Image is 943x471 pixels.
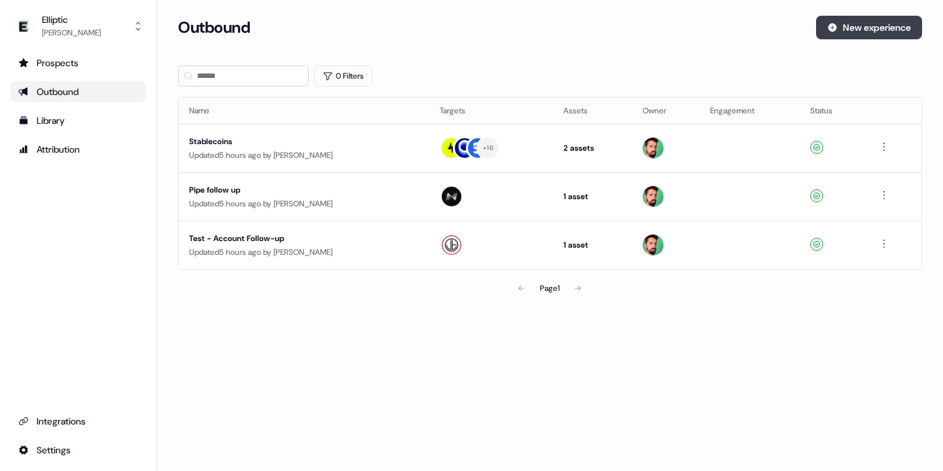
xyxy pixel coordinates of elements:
div: Page 1 [540,282,560,295]
th: Assets [553,98,632,124]
div: 1 asset [563,238,622,252]
div: Attribution [18,143,138,156]
a: Go to integrations [10,411,146,432]
th: Owner [632,98,700,124]
div: 1 asset [563,190,622,203]
div: Integrations [18,415,138,428]
div: Library [18,114,138,127]
a: Go to integrations [10,440,146,461]
a: Go to outbound experience [10,81,146,102]
a: Go to prospects [10,52,146,73]
img: Phill [643,235,664,255]
div: Pipe follow up [189,183,419,197]
button: 0 Filters [314,66,372,86]
div: Outbound [18,85,138,98]
button: Elliptic[PERSON_NAME] [10,10,146,42]
a: Go to attribution [10,139,146,160]
th: Targets [429,98,553,124]
img: Phill [643,186,664,207]
div: 2 assets [563,141,622,155]
div: [PERSON_NAME] [42,26,101,39]
th: Engagement [700,98,800,124]
div: Updated 5 hours ago by [PERSON_NAME] [189,149,419,162]
div: Test - Account Follow-up [189,232,419,245]
img: Phill [643,138,664,159]
div: Stablecoins [189,135,419,148]
div: Updated 5 hours ago by [PERSON_NAME] [189,246,419,259]
div: Prospects [18,56,138,69]
div: Updated 5 hours ago by [PERSON_NAME] [189,197,419,210]
h3: Outbound [178,18,250,37]
div: + 16 [483,142,493,154]
a: Go to templates [10,110,146,131]
button: New experience [816,16,922,39]
th: Name [179,98,429,124]
th: Status [800,98,866,124]
div: Settings [18,443,138,457]
div: Elliptic [42,13,101,26]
